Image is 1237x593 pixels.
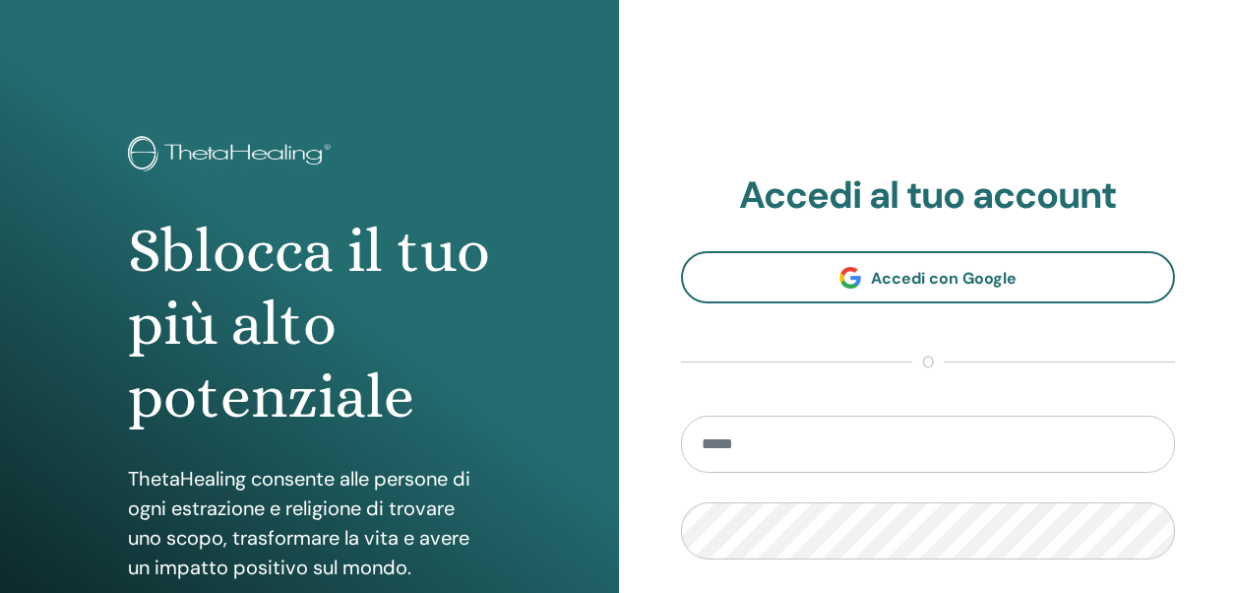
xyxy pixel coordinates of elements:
[128,464,491,582] p: ThetaHealing consente alle persone di ogni estrazione e religione di trovare uno scopo, trasforma...
[128,215,491,434] h1: Sblocca il tuo più alto potenziale
[681,173,1176,219] h2: Accedi al tuo account
[871,268,1017,289] span: Accedi con Google
[681,251,1176,303] a: Accedi con Google
[912,351,944,374] span: o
